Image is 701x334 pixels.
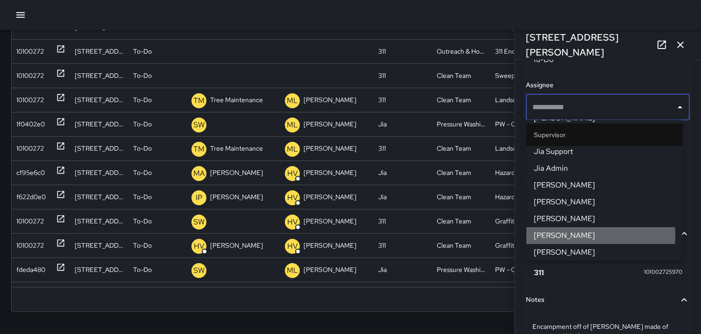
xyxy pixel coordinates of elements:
p: SW [193,265,205,276]
div: 1f0402e0 [16,112,45,136]
div: Hazardous Waste [490,160,549,185]
div: f1a71850 [16,282,41,306]
div: 311 [374,88,432,112]
p: [PERSON_NAME] [210,185,263,209]
p: MA [193,168,205,179]
p: HV [287,241,298,252]
div: 10100272 [16,234,44,257]
div: Landscaping (DG & Weeds) [490,88,549,112]
div: 10100272 [16,88,44,112]
div: 444 Tehama Street [70,136,128,160]
p: To-Do [133,112,152,136]
div: 33 8th Street [70,63,128,88]
p: ML [287,144,298,155]
p: ML [287,95,298,106]
div: 311 Encampments [490,39,549,63]
li: Supervisor [526,124,682,146]
p: [PERSON_NAME] [304,282,356,306]
p: To-Do [133,161,152,185]
div: 311 [374,63,432,88]
p: To-Do [133,209,152,233]
p: IP [196,192,202,203]
p: TM [193,144,205,155]
div: 1475 Mission Street [70,209,128,233]
div: Landscaping (DG & Weeds) [490,136,549,160]
p: [PERSON_NAME] [210,234,263,257]
p: To-Do [133,282,152,306]
p: TM [193,95,205,106]
div: Clean Team [432,136,490,160]
span: [PERSON_NAME] [534,247,675,258]
div: Clean Team [432,209,490,233]
p: To-Do [133,185,152,209]
p: To-Do [133,234,152,257]
div: 311 [374,233,432,257]
div: Jia [374,257,432,282]
p: [PERSON_NAME] [304,185,356,209]
p: [PERSON_NAME] [304,137,356,160]
div: Pressure Washing [432,257,490,282]
p: Tree Maintenance [210,137,263,160]
p: [PERSON_NAME] [304,161,356,185]
span: [PERSON_NAME] [534,196,675,208]
div: Graffiti - Private [490,209,549,233]
div: cf95e6c0 [16,161,45,185]
p: HV [287,216,298,228]
p: HV [287,192,298,203]
p: SW [193,119,205,131]
div: 10100272 [16,40,44,63]
div: Jia [374,185,432,209]
div: 311 [374,136,432,160]
p: To-Do [133,64,152,88]
div: 10100272 [16,64,44,88]
div: PW - Quick Wash [490,257,549,282]
div: Graffiti - Public [490,233,549,257]
div: 453 Minna Street [70,88,128,112]
div: PW - Quick Wash [490,112,549,136]
div: Jia [374,160,432,185]
p: [PERSON_NAME] [304,234,356,257]
p: To-Do [133,137,152,160]
div: Hazardous Waste [490,185,549,209]
div: Clean Team [432,233,490,257]
div: 508 Natoma Street [70,112,128,136]
div: 973 Minna Street [70,257,128,282]
span: [PERSON_NAME] [534,213,675,224]
div: Clean Team [432,185,490,209]
div: 10100272 [16,209,44,233]
span: [PERSON_NAME] [534,180,675,191]
div: Outreach & Hospitality [432,39,490,63]
p: [PERSON_NAME] [304,258,356,282]
p: To-Do [133,88,152,112]
div: Pressure Washing [432,282,490,306]
p: [PERSON_NAME] [304,112,356,136]
p: To-Do [133,258,152,282]
div: f622d0e0 [16,185,46,209]
p: HV [194,241,205,252]
p: [PERSON_NAME] [210,161,263,185]
div: 10100272 [16,137,44,160]
div: Pressure Washing [432,112,490,136]
div: Clean Team [432,160,490,185]
div: Jia [374,112,432,136]
div: Clean Team [432,88,490,112]
div: Clean Team [432,63,490,88]
p: SW [193,216,205,228]
div: Jia [374,282,432,306]
div: fdeda480 [16,258,45,282]
div: 311 [374,39,432,63]
span: Jia Admin [534,163,675,174]
p: [PERSON_NAME] [304,88,356,112]
div: 973 Minna Street [70,282,128,306]
p: Tree Maintenance [210,88,263,112]
p: ML [287,265,298,276]
p: HV [287,168,298,179]
div: Sweep [490,63,549,88]
span: Jia Support [534,146,675,157]
div: 43 11th Street [70,233,128,257]
div: PW - Quick Wash [490,282,549,306]
div: 455 Minna Street [70,160,128,185]
p: To-Do [133,40,152,63]
p: [PERSON_NAME] [304,209,356,233]
p: ML [287,119,298,131]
